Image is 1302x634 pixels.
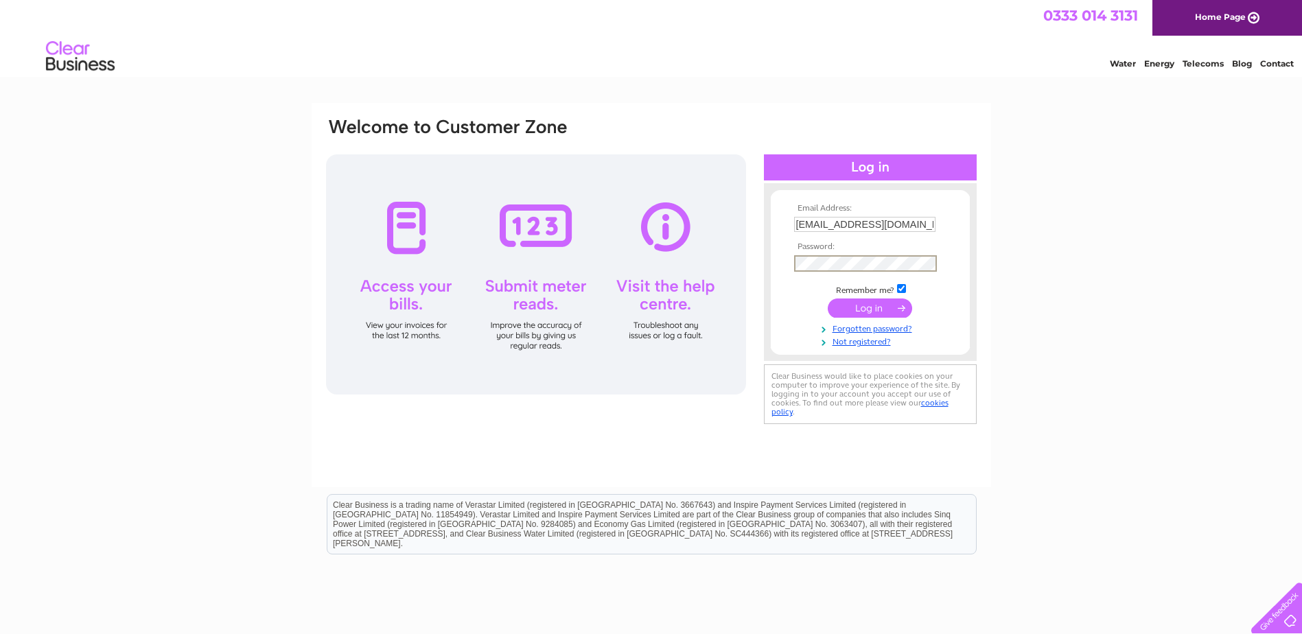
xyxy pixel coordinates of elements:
input: Submit [828,298,912,318]
a: Energy [1144,58,1174,69]
a: Blog [1232,58,1252,69]
a: cookies policy [771,398,949,416]
a: 0333 014 3131 [1043,7,1138,24]
div: Clear Business is a trading name of Verastar Limited (registered in [GEOGRAPHIC_DATA] No. 3667643... [327,8,976,67]
a: Contact [1260,58,1294,69]
a: Water [1110,58,1136,69]
a: Telecoms [1183,58,1224,69]
td: Remember me? [791,282,950,296]
img: logo.png [45,36,115,78]
th: Email Address: [791,204,950,213]
a: Not registered? [794,334,950,347]
div: Clear Business would like to place cookies on your computer to improve your experience of the sit... [764,364,977,424]
th: Password: [791,242,950,252]
a: Forgotten password? [794,321,950,334]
